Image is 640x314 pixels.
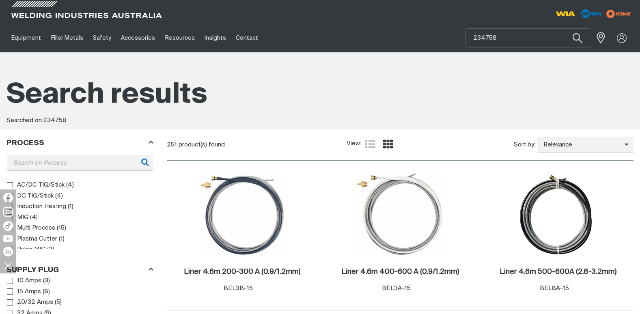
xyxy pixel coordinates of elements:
[7,155,153,170] input: Search on Process
[66,181,74,190] span: ( 4 )
[6,265,153,275] div: Supply Plug
[17,202,66,211] span: Induction Heating
[6,24,46,52] a: Equipment
[1,259,15,273] img: hide socials
[3,235,13,242] img: YouTube
[365,139,375,149] a: List view
[540,285,569,291] span: BEL8A-15
[167,134,634,155] section: Product list controls
[43,287,50,297] span: ( 8 )
[7,286,41,297] a: 15 Amps
[604,8,634,20] img: miller
[224,285,253,291] span: BEL3B-15
[3,247,13,256] img: LinkedIn
[116,24,160,52] a: Accessories
[184,268,300,275] h2: Liner 4.6m 200-300 A (0.9/1.2mm)
[7,180,65,191] a: AC/DC TIG/Stick
[17,245,45,254] span: Pulse MIG
[167,141,346,149] div: 251
[55,298,62,307] span: ( 5 )
[7,234,57,245] a: Plasma Cutter
[6,116,634,125] div: Searched on:
[6,77,634,113] h1: Search results
[17,224,55,233] span: Multi Process
[7,180,153,266] ul: Process
[43,117,67,123] span: 234758
[179,142,225,148] span: product(s) found
[43,276,50,286] span: ( 3 )
[30,213,38,222] span: ( 4 )
[3,221,13,231] img: TikTok
[17,191,54,201] span: DC TIG/Stick
[7,155,153,170] div: Process field
[7,212,28,223] a: MIG
[466,29,591,47] input: Product name or item number...
[6,24,477,52] nav: Main
[47,245,54,254] span: ( 2 )
[59,234,65,244] span: ( 1 )
[341,267,459,277] a: Liner 4.6m 400-600 A (0.9/1.2mm)
[7,223,55,234] a: Multi Process
[200,24,231,52] a: Insights
[17,234,57,244] span: Plasma Cutter
[17,181,65,190] span: AC/DC TIG/Stick
[55,191,63,201] span: ( 4 )
[564,28,591,47] button: Search products
[160,24,200,52] a: Resources
[6,266,59,275] h3: Supply Plug
[7,191,54,202] a: DC TIG/Stick
[68,202,73,211] span: ( 1 )
[357,171,444,258] img: Liner 4.6m 400-600 A (0.9/1.2mm)
[17,276,41,286] span: 10 Amps
[88,24,116,52] a: Safety
[17,287,41,297] span: 15 Amps
[184,267,300,277] a: Liner 4.6m 200-300 A (0.9/1.2mm)
[382,285,411,291] span: BEL3A-15
[199,171,286,258] img: Liner 4.6m 200-300 A (0.9/1.2mm)
[46,24,88,52] a: Filler Metals
[7,244,45,255] a: Pulse MIG
[6,138,153,148] div: Process
[7,275,41,286] a: 10 Amps
[3,193,13,202] img: Facebook
[537,140,625,150] span: Relevance
[347,139,361,148] span: View:
[341,268,459,275] h2: Liner 4.6m 400-600 A (0.9/1.2mm)
[7,201,66,212] a: Induction Heating
[17,298,53,307] span: 20/32 Amps
[57,224,66,233] span: ( 15 )
[231,24,263,52] a: Contact
[7,297,53,308] a: 20/32 Amps
[500,267,616,277] a: Liner 4.6m 500-600A (2.8-3.2mm)
[514,140,535,150] span: Sort by:
[515,171,601,258] img: Liner 4.6m 500-600A (2.8-3.2mm)
[3,207,13,217] img: Instagram
[500,268,616,275] h2: Liner 4.6m 500-600A (2.8-3.2mm)
[6,139,44,148] h3: Process
[17,213,28,222] span: MIG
